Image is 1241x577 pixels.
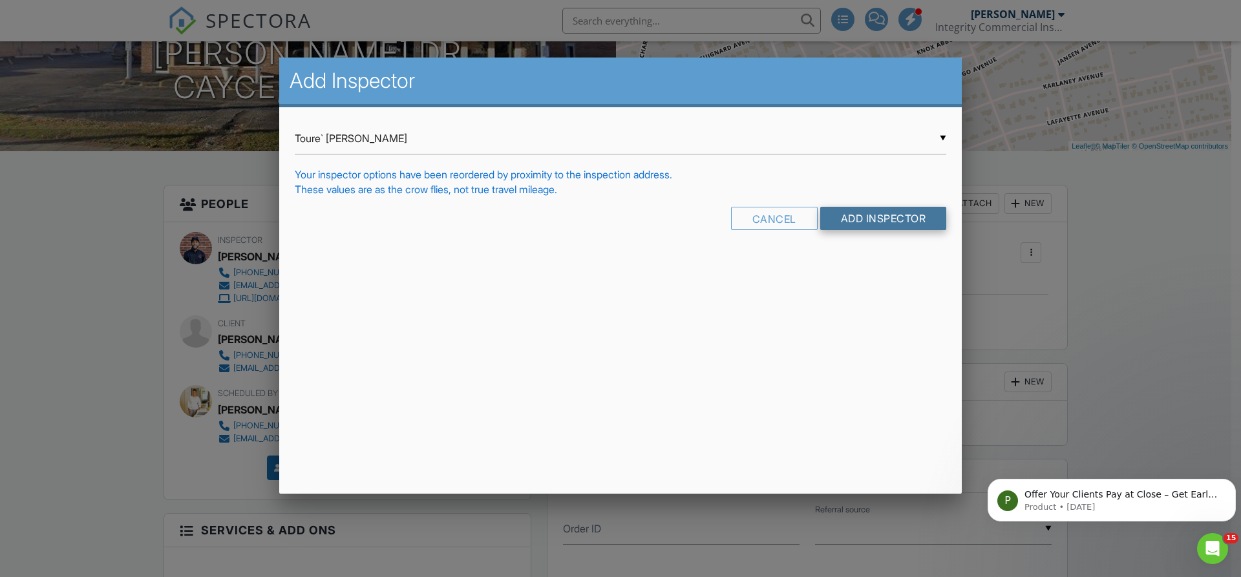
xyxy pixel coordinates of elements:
iframe: Intercom notifications message [982,452,1241,542]
div: Your inspector options have been reordered by proximity to the inspection address. [295,167,946,182]
iframe: Intercom live chat [1197,533,1228,564]
div: Cancel [731,207,818,230]
div: These values are as the crow flies, not true travel mileage. [295,182,946,196]
span: 15 [1224,533,1238,543]
input: Add Inspector [820,207,947,230]
h2: Add Inspector [290,68,951,94]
